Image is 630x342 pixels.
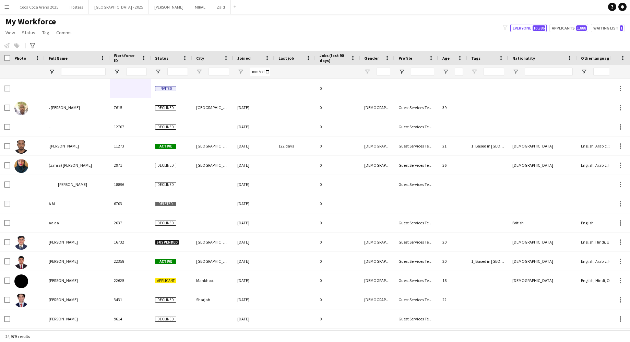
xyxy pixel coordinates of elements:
div: 7615 [110,98,151,117]
app-action-btn: Advanced filters [28,42,37,50]
div: 2971 [110,156,151,175]
span: Other languages [581,56,614,61]
img: Aabid Mohamed [14,294,28,307]
span: Workforce ID [114,53,139,63]
span: Active [155,144,176,149]
span: Photo [14,56,26,61]
div: Mankhool [192,271,233,290]
button: Applicants1,888 [549,24,588,32]
div: Guest Services Team [394,98,438,117]
div: [DEMOGRAPHIC_DATA] [360,98,394,117]
div: [DATE] [233,117,274,136]
div: 0 [316,98,360,117]
div: Guest Services Team [394,233,438,251]
div: [DATE] [233,175,274,194]
div: Guest Services Team [394,309,438,328]
input: Age Filter Input [455,68,463,76]
input: Workforce ID Filter Input [126,68,147,76]
button: Open Filter Menu [512,69,519,75]
span: Active [155,259,176,264]
div: [DEMOGRAPHIC_DATA] [360,233,394,251]
button: Open Filter Menu [49,69,55,75]
div: 0 [316,309,360,328]
span: aa aa [49,220,59,225]
div: [DEMOGRAPHIC_DATA] [508,137,577,155]
div: Guest Services Team [394,271,438,290]
div: [DATE] [233,194,274,213]
div: [DEMOGRAPHIC_DATA] [360,290,394,309]
button: Open Filter Menu [442,69,449,75]
div: [DEMOGRAPHIC_DATA] [508,233,577,251]
div: 18896 [110,175,151,194]
span: Suspended [155,240,179,245]
button: Zaid [211,0,231,14]
span: Full Name [49,56,68,61]
div: [DEMOGRAPHIC_DATA] [360,271,394,290]
div: [DATE] [233,309,274,328]
div: British [508,213,577,232]
div: 0 [316,252,360,271]
div: 0 [316,271,360,290]
span: [PERSON_NAME] [49,278,78,283]
span: ⠀⠀⠀[PERSON_NAME] [49,182,87,187]
button: Open Filter Menu [196,69,202,75]
input: Joined Filter Input [250,68,270,76]
div: Guest Services Team [394,252,438,271]
div: [DATE] [233,233,274,251]
div: [DATE] [233,137,274,155]
div: 22 [438,290,467,309]
button: [GEOGRAPHIC_DATA] - 2025 [89,0,149,14]
button: MIRAL [189,0,211,14]
div: 36 [438,156,467,175]
div: 0 [316,79,360,98]
div: [DEMOGRAPHIC_DATA] [508,156,577,175]
div: [DATE] [233,252,274,271]
div: 9614 [110,309,151,328]
button: Hostess [64,0,89,14]
div: 21 [438,137,467,155]
input: Nationality Filter Input [525,68,573,76]
span: Declined [155,221,176,226]
span: Applicant [155,278,176,283]
div: Guest Services Team [394,137,438,155]
input: Gender Filter Input [377,68,390,76]
input: Status Filter Input [167,68,188,76]
span: Status [22,30,35,36]
div: 1_Based in [GEOGRAPHIC_DATA], 2_English Level = 2/3 Good [467,252,508,271]
span: View [5,30,15,36]
span: Gender [364,56,379,61]
a: View [3,28,18,37]
div: 122 days [274,137,316,155]
input: Row Selection is disabled for this row (unchecked) [4,85,10,92]
div: [DATE] [233,156,274,175]
img: Aaban Hussain [14,255,28,269]
div: 22625 [110,271,151,290]
div: 3431 [110,290,151,309]
span: Declined [155,163,176,168]
a: Comms [54,28,74,37]
span: Deleted [155,201,176,207]
span: [PERSON_NAME] [49,239,78,245]
div: [GEOGRAPHIC_DATA] [192,233,233,251]
div: 1_Based in [GEOGRAPHIC_DATA], 2_English Level = 3/3 Excellent, 4_EA Active [467,137,508,155]
div: 0 [316,194,360,213]
div: [GEOGRAPHIC_DATA] [192,252,233,271]
div: Sharjah [192,290,233,309]
button: Open Filter Menu [399,69,405,75]
div: 20 [438,233,467,251]
span: ، [PERSON_NAME] [49,105,80,110]
button: Open Filter Menu [237,69,243,75]
span: Tag [42,30,49,36]
input: Tags Filter Input [484,68,504,76]
div: Guest Services Team [394,175,438,194]
div: 2637 [110,213,151,232]
span: [PERSON_NAME] [49,297,78,302]
div: 11273 [110,137,151,155]
span: Invited [155,86,176,91]
span: .[PERSON_NAME] [49,143,79,149]
div: 16732 [110,233,151,251]
span: Tags [471,56,480,61]
div: [DATE] [233,98,274,117]
span: [PERSON_NAME] [49,316,78,321]
input: Row Selection is disabled for this row (unchecked) [4,201,10,207]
